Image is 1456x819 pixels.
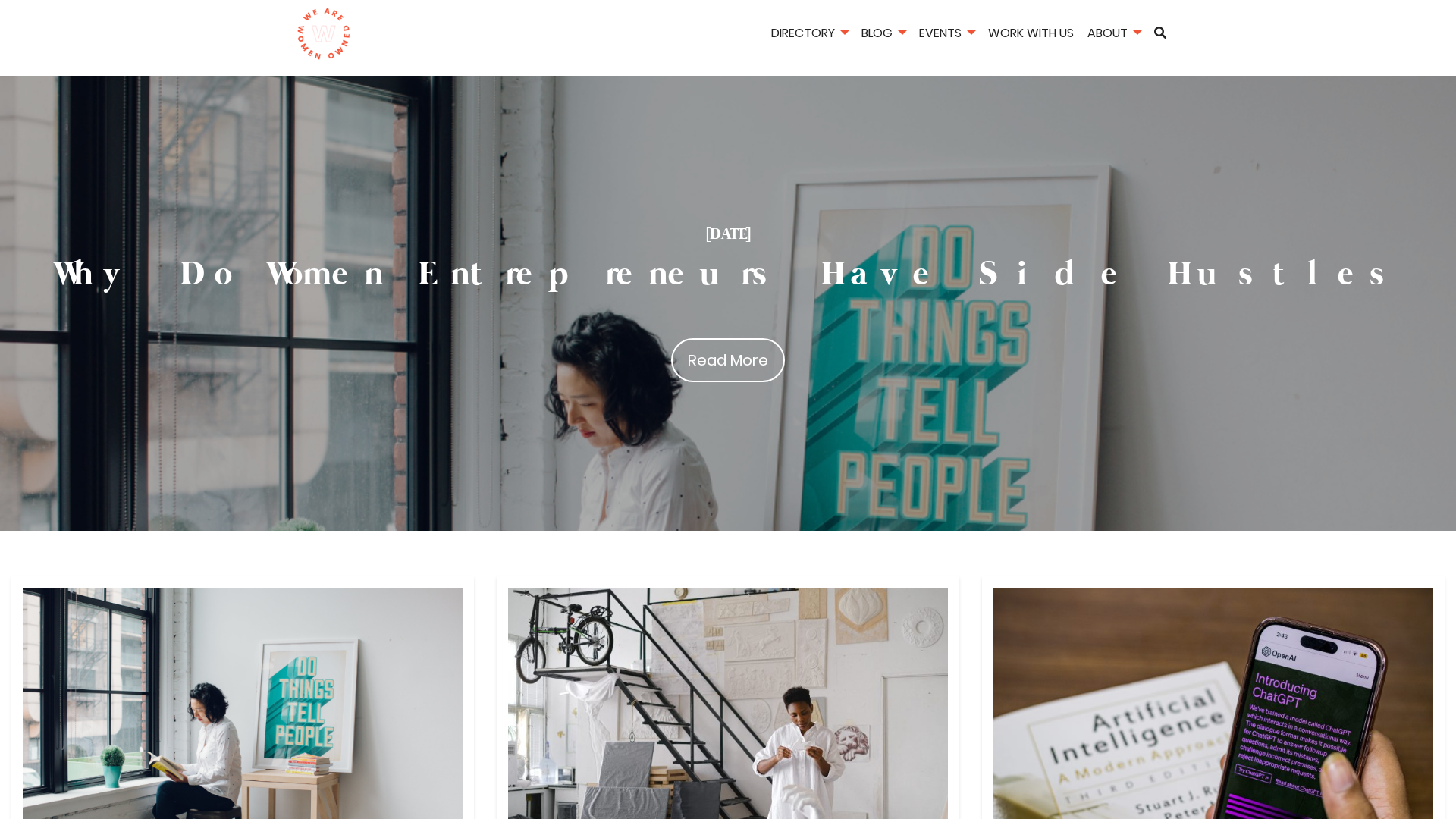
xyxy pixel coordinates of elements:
[15,252,1441,300] h1: Why Do Women Entrepreneurs Have Side Hustles
[1149,27,1172,39] a: Search
[914,24,980,42] a: Events
[1082,24,1146,42] a: About
[856,24,911,42] a: Blog
[983,24,1079,42] a: Work With Us
[671,338,785,382] a: Read More
[15,224,1441,246] h4: [DATE]
[766,24,853,42] a: Directory
[297,8,350,61] img: logo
